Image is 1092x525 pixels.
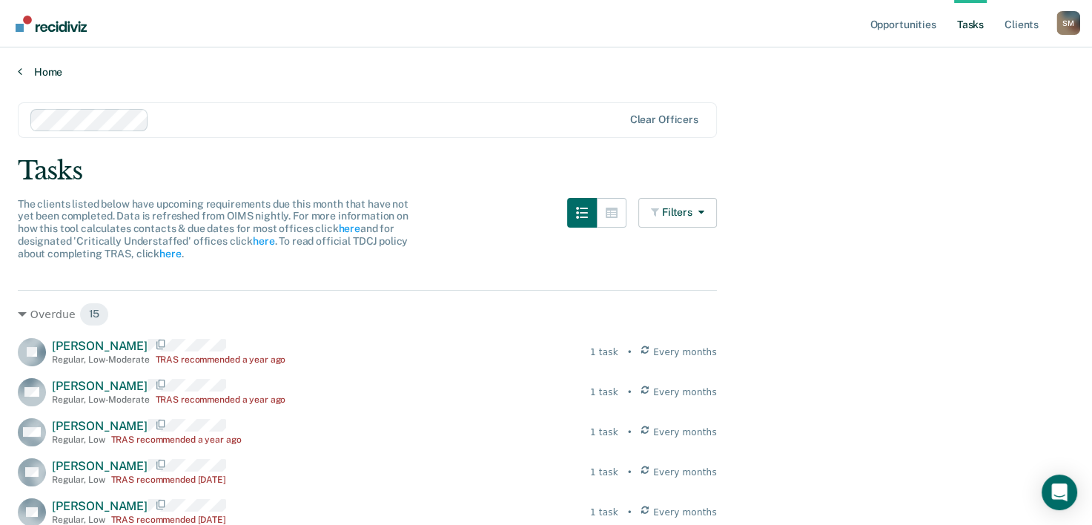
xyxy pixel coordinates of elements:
[111,475,226,485] div: TRAS recommended [DATE]
[627,426,632,439] div: •
[627,386,632,399] div: •
[52,435,105,445] div: Regular , Low
[52,419,148,433] span: [PERSON_NAME]
[653,426,717,439] span: Every months
[16,16,87,32] img: Recidiviz
[653,346,717,359] span: Every months
[653,466,717,479] span: Every months
[1042,475,1077,510] div: Open Intercom Messenger
[18,303,717,326] div: Overdue 15
[627,506,632,519] div: •
[1056,11,1080,35] button: Profile dropdown button
[111,435,242,445] div: TRAS recommended a year ago
[79,303,110,326] span: 15
[52,394,150,405] div: Regular , Low-Moderate
[52,499,148,513] span: [PERSON_NAME]
[1056,11,1080,35] div: S M
[18,65,1074,79] a: Home
[590,466,618,479] div: 1 task
[590,506,618,519] div: 1 task
[52,339,148,353] span: [PERSON_NAME]
[159,248,181,260] a: here
[52,459,148,473] span: [PERSON_NAME]
[253,235,274,247] a: here
[653,386,717,399] span: Every months
[590,386,618,399] div: 1 task
[638,198,717,228] button: Filters
[52,475,105,485] div: Regular , Low
[156,394,286,405] div: TRAS recommended a year ago
[590,426,618,439] div: 1 task
[52,379,148,393] span: [PERSON_NAME]
[630,113,698,126] div: Clear officers
[111,515,226,525] div: TRAS recommended [DATE]
[52,354,150,365] div: Regular , Low-Moderate
[18,156,1074,186] div: Tasks
[590,346,618,359] div: 1 task
[627,346,632,359] div: •
[338,222,360,234] a: here
[156,354,286,365] div: TRAS recommended a year ago
[653,506,717,519] span: Every months
[18,198,408,260] span: The clients listed below have upcoming requirements due this month that have not yet been complet...
[627,466,632,479] div: •
[52,515,105,525] div: Regular , Low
